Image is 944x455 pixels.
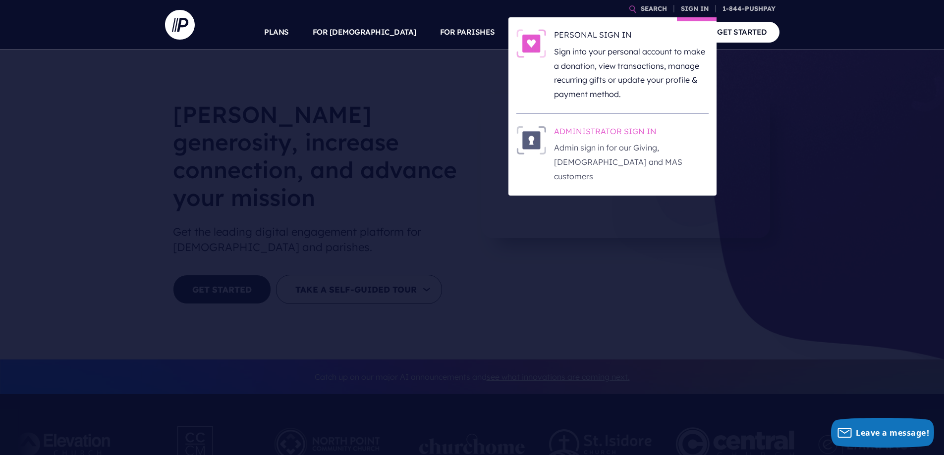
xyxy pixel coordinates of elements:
button: Leave a message! [831,418,934,448]
a: COMPANY [645,15,681,50]
p: Admin sign in for our Giving, [DEMOGRAPHIC_DATA] and MAS customers [554,141,709,183]
a: PLANS [264,15,289,50]
a: FOR [DEMOGRAPHIC_DATA] [313,15,416,50]
h6: ADMINISTRATOR SIGN IN [554,126,709,141]
a: ADMINISTRATOR SIGN IN - Illustration ADMINISTRATOR SIGN IN Admin sign in for our Giving, [DEMOGRA... [516,126,709,184]
a: EXPLORE [586,15,621,50]
a: PERSONAL SIGN IN - Illustration PERSONAL SIGN IN Sign into your personal account to make a donati... [516,29,709,101]
img: ADMINISTRATOR SIGN IN - Illustration [516,126,546,154]
span: Leave a message! [856,427,929,438]
h6: PERSONAL SIGN IN [554,29,709,44]
p: Sign into your personal account to make a donation, view transactions, manage recurring gifts or ... [554,45,709,101]
a: FOR PARISHES [440,15,495,50]
a: GET STARTED [705,22,779,42]
img: PERSONAL SIGN IN - Illustration [516,29,546,58]
a: SOLUTIONS [519,15,563,50]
